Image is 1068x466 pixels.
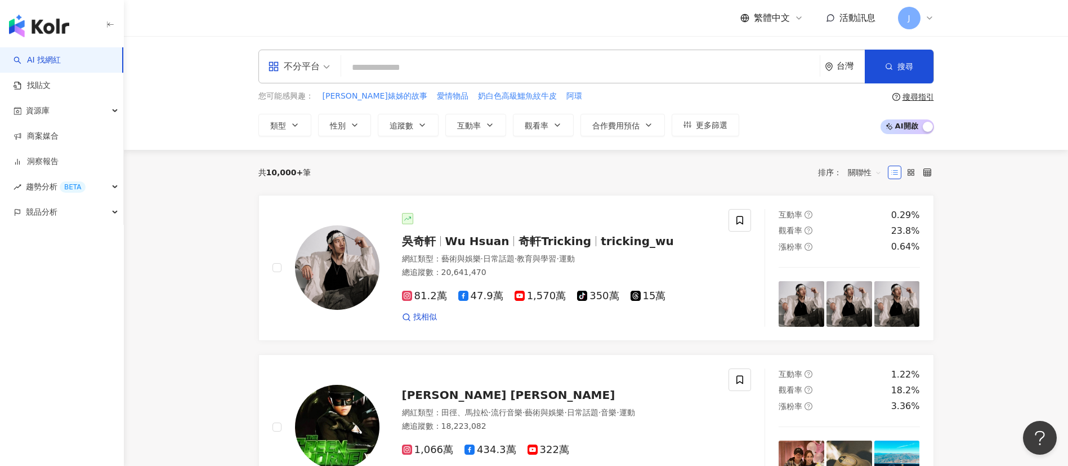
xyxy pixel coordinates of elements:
span: Wu Hsuan [445,234,510,248]
span: · [481,254,483,263]
span: 434.3萬 [464,444,516,456]
span: 趨勢分析 [26,174,86,199]
span: 觀看率 [779,226,802,235]
span: 教育與學習 [517,254,556,263]
span: 81.2萬 [402,290,447,302]
span: · [556,254,558,263]
img: post-image [826,281,872,327]
a: 洞察報告 [14,156,59,167]
span: 追蹤數 [390,121,413,130]
button: 更多篩選 [672,114,739,136]
button: 阿環 [566,90,583,103]
span: 找相似 [413,312,437,323]
iframe: Help Scout Beacon - Open [1023,421,1057,455]
img: logo [9,15,69,37]
span: 47.9萬 [458,290,503,302]
span: [PERSON_NAME] [PERSON_NAME] [402,388,615,402]
span: 競品分析 [26,199,57,225]
span: 阿環 [566,91,582,102]
div: 排序： [818,163,888,181]
span: 更多篩選 [696,121,727,130]
div: BETA [60,181,86,193]
span: question-circle [805,370,812,378]
img: KOL Avatar [295,225,379,310]
span: 322萬 [528,444,569,456]
div: 台灣 [837,61,865,71]
span: 藝術與娛樂 [525,408,564,417]
a: KOL Avatar吳奇軒Wu Hsuan奇軒Trickingtricking_wu網紅類型：藝術與娛樂·日常話題·教育與學習·運動總追蹤數：20,641,47081.2萬47.9萬1,570萬... [258,195,934,341]
span: 互動率 [779,210,802,219]
span: 10,000+ [266,168,303,177]
div: 不分平台 [268,57,320,76]
span: 性別 [330,121,346,130]
img: post-image [779,281,824,327]
div: 0.64% [891,241,920,253]
div: 18.2% [891,384,920,397]
a: 找相似 [402,312,437,323]
span: 類型 [270,121,286,130]
div: 網紅類型 ： [402,254,716,265]
span: · [616,408,619,417]
div: 共 筆 [258,168,311,177]
div: 總追蹤數 ： 20,641,470 [402,267,716,278]
span: 漲粉率 [779,402,802,411]
span: 1,570萬 [515,290,566,302]
button: [PERSON_NAME]婊姊的故事 [322,90,428,103]
span: 吳奇軒 [402,234,436,248]
span: 運動 [619,408,635,417]
button: 類型 [258,114,311,136]
span: · [515,254,517,263]
span: 互動率 [457,121,481,130]
div: 網紅類型 ： [402,407,716,419]
span: 您可能感興趣： [258,91,314,102]
span: 觀看率 [525,121,548,130]
button: 觀看率 [513,114,574,136]
div: 3.36% [891,400,920,412]
div: 1.22% [891,369,920,381]
button: 愛情物品 [436,90,469,103]
span: 1,066萬 [402,444,454,456]
span: 漲粉率 [779,242,802,251]
button: 追蹤數 [378,114,439,136]
span: 藝術與娛樂 [441,254,481,263]
span: question-circle [805,402,812,410]
span: 搜尋 [897,62,913,71]
span: 活動訊息 [839,12,875,23]
span: 流行音樂 [491,408,522,417]
button: 合作費用預估 [580,114,665,136]
span: 合作費用預估 [592,121,640,130]
div: 23.8% [891,225,920,237]
span: question-circle [805,211,812,219]
span: appstore [268,61,279,72]
button: 奶白色高級鱷魚紋牛皮 [477,90,557,103]
span: 日常話題 [567,408,598,417]
span: [PERSON_NAME]婊姊的故事 [323,91,427,102]
span: 運動 [559,254,575,263]
span: 音樂 [601,408,616,417]
button: 性別 [318,114,371,136]
span: question-circle [805,386,812,394]
span: 資源庫 [26,98,50,123]
span: · [522,408,525,417]
span: 奶白色高級鱷魚紋牛皮 [478,91,557,102]
span: 田徑、馬拉松 [441,408,489,417]
button: 搜尋 [865,50,933,83]
a: 找貼文 [14,80,51,91]
span: 關聯性 [848,163,882,181]
span: question-circle [805,227,812,234]
img: post-image [874,281,920,327]
button: 互動率 [445,114,506,136]
a: searchAI 找網紅 [14,55,61,66]
div: 0.29% [891,209,920,221]
span: 觀看率 [779,385,802,394]
span: · [489,408,491,417]
span: 350萬 [577,290,619,302]
span: 奇軒Tricking [519,234,591,248]
span: question-circle [805,243,812,251]
span: environment [825,63,833,71]
span: tricking_wu [601,234,674,248]
a: 商案媒合 [14,131,59,142]
span: 繁體中文 [754,12,790,24]
span: rise [14,183,21,191]
span: · [564,408,566,417]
